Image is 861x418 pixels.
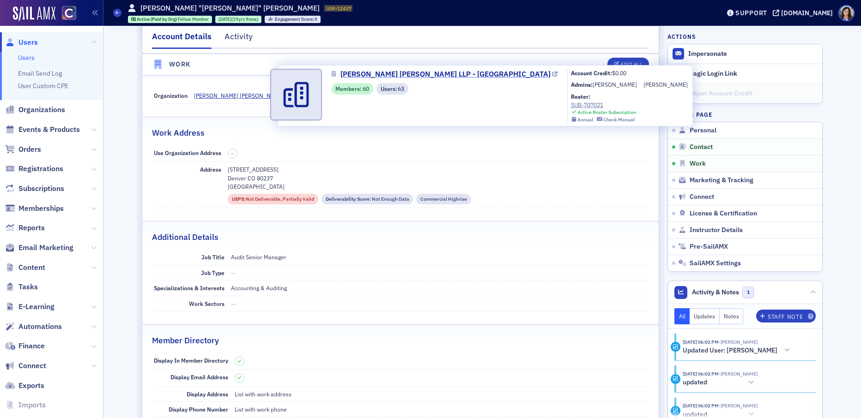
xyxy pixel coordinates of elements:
[577,109,636,115] div: Active Roster Subscription
[18,203,64,214] span: Memberships
[332,69,558,80] a: [PERSON_NAME] [PERSON_NAME] LLP - [GEOGRAPHIC_DATA]
[688,50,727,58] button: Impersonate
[577,117,593,123] div: Annual
[275,17,318,22] div: 8
[683,370,719,377] time: 10/22/2024 06:02 PM
[5,282,38,292] a: Tasks
[228,182,648,191] p: [GEOGRAPHIC_DATA]
[5,263,45,273] a: Content
[231,300,236,307] span: —
[683,378,758,388] button: updated
[5,223,45,233] a: Reports
[228,194,318,204] div: USPS: Not Deliverable, Partially Valid
[607,58,649,71] button: Edit All
[18,282,38,292] span: Tasks
[189,300,224,307] span: Work Sectors
[187,390,228,398] span: Display Address
[692,287,739,297] span: Activity & Notes
[62,6,76,20] img: SailAMX
[231,150,234,157] span: –
[131,16,209,22] a: Active (Paid by Org) Fellow Member
[154,149,221,156] span: Use Organization Address
[719,339,758,345] span: Kelli Davis
[194,91,356,100] span: Eide Bailly LLP - Denver
[5,125,80,135] a: Events & Products
[719,402,758,409] span: Kelli Davis
[5,243,73,253] a: Email Marketing
[169,60,191,69] h4: Work
[668,64,822,84] button: Magic Login Link
[838,5,855,21] span: Profile
[612,69,626,77] span: $0.00
[326,196,372,203] span: Deliverability Score :
[690,160,706,168] span: Work
[683,346,794,355] button: Updated User: [PERSON_NAME]
[674,308,690,324] button: All
[152,30,212,49] div: Account Details
[690,308,720,324] button: Updates
[18,341,45,351] span: Finance
[381,84,398,93] span: Users :
[5,105,65,115] a: Organizations
[683,402,719,409] time: 10/22/2024 06:02 PM
[671,342,680,352] div: Activity
[235,406,287,413] span: List with work phone
[152,231,218,243] h2: Additional Details
[265,16,321,23] div: Engagement Score: 8
[5,341,45,351] a: Finance
[621,62,642,67] div: Edit All
[643,80,688,89] a: [PERSON_NAME]
[688,90,818,98] div: Adjust Account Credit
[140,3,320,13] h1: [PERSON_NAME] "[PERSON_NAME]" [PERSON_NAME]
[194,91,363,100] a: [PERSON_NAME] [PERSON_NAME] LLP - [GEOGRAPHIC_DATA]
[416,194,471,204] div: Commercial Highrise
[170,373,228,381] span: Display Email Address
[690,226,743,234] span: Instructor Details
[18,263,45,273] span: Content
[690,243,728,251] span: Pre-SailAMX
[340,69,551,80] span: [PERSON_NAME] [PERSON_NAME] LLP - [GEOGRAPHIC_DATA]
[154,284,224,292] span: Specializations & Interests
[224,30,253,48] div: Activity
[688,70,818,78] div: Magic Login Link
[5,302,55,312] a: E-Learning
[232,196,246,203] span: USPS :
[571,101,637,109] a: SUB-707021
[215,16,261,23] div: 2005-10-31 00:00:00
[18,54,35,62] a: Users
[690,143,713,151] span: Contact
[18,361,46,371] span: Connect
[5,400,46,410] a: Imports
[154,92,188,99] span: Organization
[5,144,41,155] a: Orders
[571,81,593,88] b: Admins:
[137,16,178,22] span: Active (Paid by Org)
[671,374,680,384] div: Update
[231,284,287,292] div: Accounting & Auditing
[321,194,413,204] div: Deliverability Score: Not Enough Data
[18,82,68,90] a: User Custom CPE
[5,203,64,214] a: Memberships
[5,322,62,332] a: Automations
[326,5,351,12] span: USR-12437
[5,381,44,391] a: Exports
[18,223,45,233] span: Reports
[593,80,637,89] a: [PERSON_NAME]
[201,253,224,261] span: Job Title
[5,37,38,48] a: Users
[228,174,648,182] p: Denver CO 80237
[18,37,38,48] span: Users
[13,6,55,21] img: SailAMX
[18,164,63,174] span: Registrations
[719,370,758,377] span: Kelli Davis
[376,83,408,95] div: Users: 63
[768,314,803,319] div: Staff Note
[603,117,635,123] div: Check Manual
[235,390,291,398] span: List with work address
[218,16,258,22] div: (19yrs 9mos)
[18,69,62,78] a: Email Send Log
[690,126,716,135] span: Personal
